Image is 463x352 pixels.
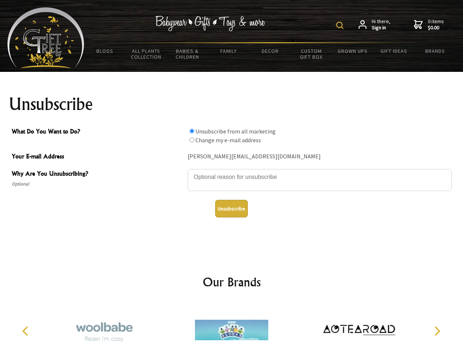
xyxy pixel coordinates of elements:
img: Babyware - Gifts - Toys and more... [7,7,84,68]
input: What Do You Want to Do? [190,137,194,142]
span: What Do You Want to Do? [12,127,184,137]
span: Why Are You Unsubscribing? [12,169,184,180]
label: Unsubscribe from all marketing [195,128,276,135]
a: Hi there,Sign in [359,18,390,31]
h2: Our Brands [15,273,449,291]
div: [PERSON_NAME][EMAIL_ADDRESS][DOMAIN_NAME] [188,151,452,162]
span: Your E-mail Address [12,152,184,162]
span: Hi there, [372,18,390,31]
a: Gift Ideas [373,43,415,59]
a: Decor [249,43,291,59]
input: What Do You Want to Do? [190,129,194,133]
a: Brands [415,43,456,59]
label: Change my e-mail address [195,136,261,144]
button: Next [429,323,445,339]
a: Custom Gift Box [291,43,332,65]
button: Unsubscribe [215,200,248,217]
span: Optional [12,180,184,188]
h1: Unsubscribe [9,95,455,113]
strong: $0.00 [428,25,444,31]
a: BLOGS [84,43,126,59]
a: 0 items$0.00 [414,18,444,31]
span: 0 items [428,18,444,31]
a: All Plants Collection [126,43,167,65]
a: Family [208,43,250,59]
img: product search [336,22,343,29]
img: Babywear - Gifts - Toys & more [155,16,265,31]
a: Babies & Children [167,43,208,65]
a: Grown Ups [332,43,373,59]
textarea: Why Are You Unsubscribing? [188,169,452,191]
strong: Sign in [372,25,390,31]
button: Previous [18,323,34,339]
